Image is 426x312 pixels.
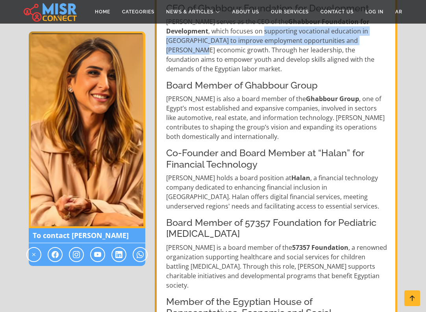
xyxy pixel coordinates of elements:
a: Contact Us [315,4,359,19]
strong: Ghabbour Group [306,94,359,103]
strong: Halan [291,174,310,182]
span: To contact [PERSON_NAME] [29,228,145,243]
h4: Board Member of 57357 Foundation for Pediatric [MEDICAL_DATA] [166,217,387,240]
p: [PERSON_NAME] is also a board member of the , one of Egypt’s most established and expansive compa... [166,94,387,141]
a: AR [389,4,408,19]
a: About Us [226,4,265,19]
a: Our Services [265,4,315,19]
strong: 57357 Foundation [292,243,348,252]
a: Log in [359,4,389,19]
strong: Ghabbour Foundation for Development [166,17,369,35]
p: [PERSON_NAME] serves as the CEO of the , which focuses on supporting vocational education in [GEO... [166,17,387,74]
p: [PERSON_NAME] holds a board position at , a financial technology company dedicated to enhancing f... [166,173,387,211]
span: News & Articles [166,8,213,15]
a: Home [89,4,116,19]
img: main.misr_connect [24,2,76,22]
h4: Co-Founder and Board Member at “Halan” for Financial Technology [166,148,387,170]
a: Categories [116,4,160,19]
p: [PERSON_NAME] is a board member of the , a renowned organization supporting healthcare and social... [166,243,387,290]
img: Dina Ghabbour [29,31,145,228]
a: News & Articles [160,4,226,19]
h4: Board Member of Ghabbour Group [166,80,387,91]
